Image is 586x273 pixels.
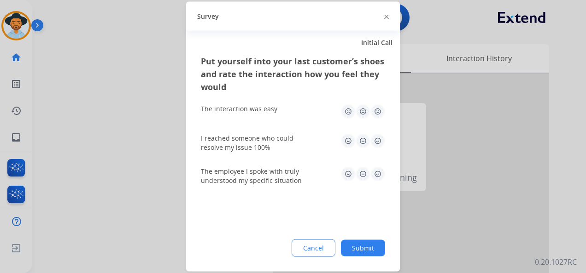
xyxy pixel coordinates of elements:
button: Submit [341,240,385,256]
img: close-button [384,14,389,19]
button: Cancel [292,239,335,257]
div: The interaction was easy [201,104,277,114]
span: Survey [197,11,219,21]
span: Initial Call [361,38,393,47]
div: I reached someone who could resolve my issue 100% [201,134,311,152]
h3: Put yourself into your last customer’s shoes and rate the interaction how you feel they would [201,55,385,93]
p: 0.20.1027RC [535,256,577,267]
div: The employee I spoke with truly understood my specific situation [201,167,311,185]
